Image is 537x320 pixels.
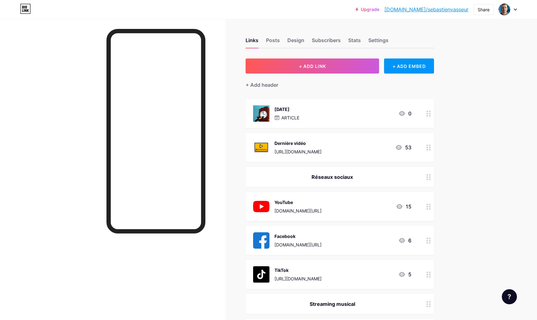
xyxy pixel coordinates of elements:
[253,173,411,181] div: Réseaux sociaux
[253,105,269,122] img: 07/10/2025
[274,241,322,248] div: [DOMAIN_NAME][URL]
[299,63,326,69] span: + ADD LINK
[312,36,341,48] div: Subscribers
[398,110,411,117] div: 0
[274,106,299,113] div: [DATE]
[274,233,322,240] div: Facebook
[266,36,280,48] div: Posts
[274,267,322,273] div: TikTok
[274,199,322,206] div: YouTube
[348,36,361,48] div: Stats
[274,275,322,282] div: [URL][DOMAIN_NAME]
[398,237,411,244] div: 6
[355,7,379,12] a: Upgrade
[287,36,304,48] div: Design
[384,58,434,74] div: + ADD EMBED
[274,148,322,155] div: [URL][DOMAIN_NAME]
[246,81,278,89] div: + Add header
[246,58,379,74] button: + ADD LINK
[274,140,322,146] div: Dernière vidéo
[253,198,269,215] img: YouTube
[478,6,490,13] div: Share
[253,232,269,249] img: Facebook
[274,207,322,214] div: [DOMAIN_NAME][URL]
[253,266,269,283] img: TikTok
[395,144,411,151] div: 53
[368,36,388,48] div: Settings
[398,271,411,278] div: 5
[253,300,411,308] div: Streaming musical
[253,139,269,156] img: Dernière vidéo
[384,6,469,13] a: [DOMAIN_NAME]/sebastienvasseur
[281,114,299,121] p: ARTICLE
[498,3,510,15] img: sebastienvasseur
[246,36,258,48] div: Links
[396,203,411,210] div: 15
